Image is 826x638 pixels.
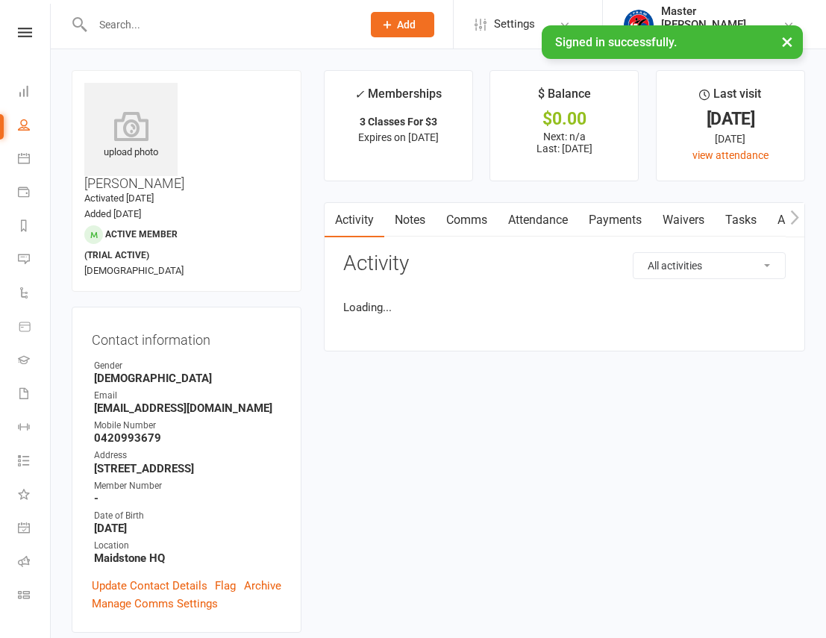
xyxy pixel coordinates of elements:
a: General attendance kiosk mode [18,513,51,546]
a: Update Contact Details [92,577,207,595]
a: People [18,110,51,143]
h3: [PERSON_NAME] [84,83,289,191]
div: Last visit [699,84,761,111]
a: Reports [18,210,51,244]
span: Add [397,19,416,31]
a: What's New [18,479,51,513]
a: Class kiosk mode [18,580,51,613]
a: Archive [244,577,281,595]
a: view attendance [692,149,769,161]
strong: 3 Classes For $3 [360,116,437,128]
li: Loading... [343,298,786,316]
div: $ Balance [538,84,591,111]
strong: [EMAIL_ADDRESS][DOMAIN_NAME] [94,401,281,415]
h3: Contact information [92,327,281,348]
time: Added [DATE] [84,208,141,219]
time: Activated [DATE] [84,193,154,204]
button: Add [371,12,434,37]
span: Expires on [DATE] [358,131,439,143]
a: Flag [215,577,236,595]
a: Calendar [18,143,51,177]
strong: - [94,492,281,505]
a: Waivers [652,203,715,237]
h3: Activity [343,252,786,275]
strong: [DEMOGRAPHIC_DATA] [94,372,281,385]
strong: Maidstone HQ [94,551,281,565]
span: Signed in successfully. [555,35,677,49]
p: Next: n/a Last: [DATE] [504,131,625,154]
a: Product Sales [18,311,51,345]
a: Tasks [715,203,767,237]
a: Comms [436,203,498,237]
input: Search... [88,14,351,35]
div: Member Number [94,479,281,493]
div: [DATE] [670,131,791,147]
a: Manage Comms Settings [92,595,218,613]
strong: [STREET_ADDRESS] [94,462,281,475]
div: upload photo [84,111,178,160]
div: Date of Birth [94,509,281,523]
span: [DEMOGRAPHIC_DATA] [84,265,184,276]
img: thumb_image1628552580.png [624,10,654,40]
div: Gender [94,359,281,373]
div: Location [94,539,281,553]
div: Memberships [354,84,442,112]
a: Attendance [498,203,578,237]
span: Active member (trial active) [84,229,178,260]
strong: 0420993679 [94,431,281,445]
div: $0.00 [504,111,625,127]
button: × [774,25,801,57]
a: Notes [384,203,436,237]
div: Mobile Number [94,419,281,433]
a: Dashboard [18,76,51,110]
a: Payments [18,177,51,210]
a: Roll call kiosk mode [18,546,51,580]
strong: [DATE] [94,522,281,535]
div: Master [PERSON_NAME] [661,4,783,31]
span: Settings [494,7,535,41]
div: [DATE] [670,111,791,127]
a: Activity [325,203,384,237]
a: Payments [578,203,652,237]
i: ✓ [354,87,364,101]
div: Email [94,389,281,403]
div: Address [94,448,281,463]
